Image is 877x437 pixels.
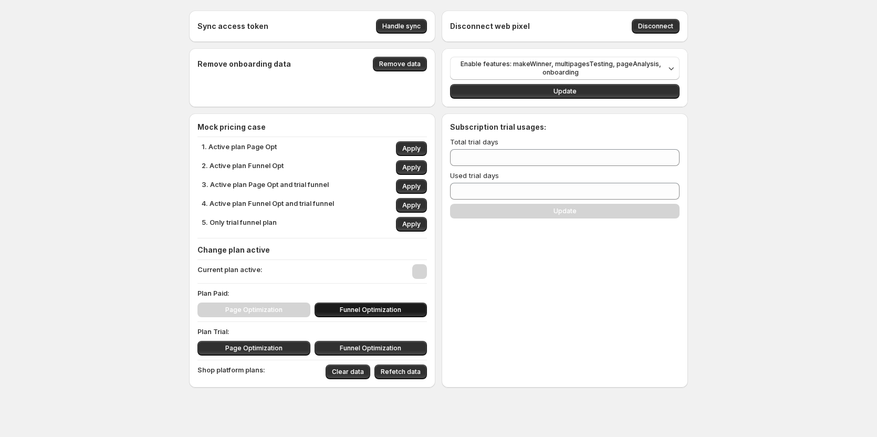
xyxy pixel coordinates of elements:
[197,122,427,132] h4: Mock pricing case
[396,179,427,194] button: Apply
[402,201,421,210] span: Apply
[379,60,421,68] span: Remove data
[326,365,370,379] button: Clear data
[450,84,680,99] button: Update
[402,163,421,172] span: Apply
[315,303,427,317] button: Funnel Optimization
[225,344,283,352] span: Page Optimization
[374,365,427,379] button: Refetch data
[197,365,265,379] p: Shop platform plans:
[197,21,268,32] h4: Sync access token
[202,160,284,175] p: 2. Active plan Funnel Opt
[197,59,291,69] h4: Remove onboarding data
[340,306,401,314] span: Funnel Optimization
[402,220,421,228] span: Apply
[197,326,427,337] p: Plan Trial:
[382,22,421,30] span: Handle sync
[632,19,680,34] button: Disconnect
[202,179,329,194] p: 3. Active plan Page Opt and trial funnel
[340,344,401,352] span: Funnel Optimization
[450,171,499,180] span: Used trial days
[450,57,680,80] button: Enable features: makeWinner, multipagesTesting, pageAnalysis, onboarding
[402,144,421,153] span: Apply
[197,245,427,255] h4: Change plan active
[373,57,427,71] button: Remove data
[450,21,530,32] h4: Disconnect web pixel
[396,198,427,213] button: Apply
[202,217,277,232] p: 5. Only trial funnel plan
[332,368,364,376] span: Clear data
[638,22,673,30] span: Disconnect
[396,141,427,156] button: Apply
[396,160,427,175] button: Apply
[376,19,427,34] button: Handle sync
[197,264,263,279] p: Current plan active:
[456,60,665,77] span: Enable features: makeWinner, multipagesTesting, pageAnalysis, onboarding
[450,138,498,146] span: Total trial days
[202,198,334,213] p: 4. Active plan Funnel Opt and trial funnel
[381,368,421,376] span: Refetch data
[197,288,427,298] p: Plan Paid:
[402,182,421,191] span: Apply
[554,87,577,96] span: Update
[197,341,310,356] button: Page Optimization
[202,141,277,156] p: 1. Active plan Page Opt
[315,341,427,356] button: Funnel Optimization
[450,122,546,132] h4: Subscription trial usages:
[396,217,427,232] button: Apply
